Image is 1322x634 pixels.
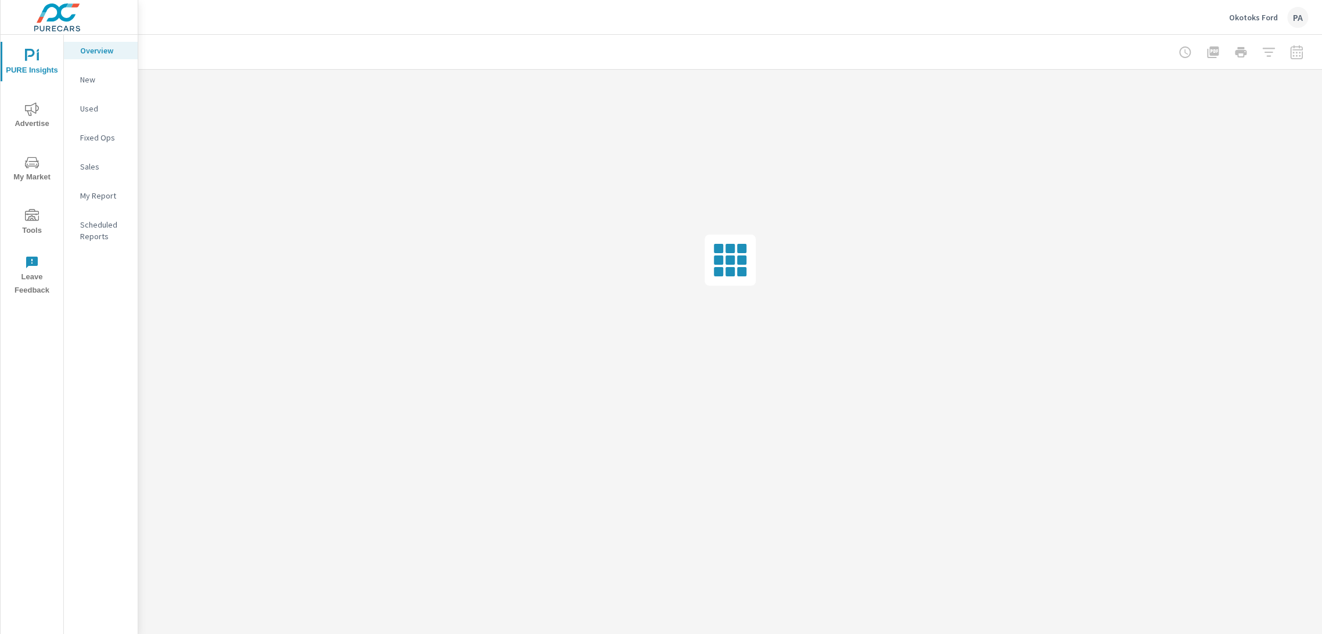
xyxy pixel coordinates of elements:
[64,71,138,88] div: New
[64,158,138,175] div: Sales
[64,187,138,204] div: My Report
[1287,7,1308,28] div: PA
[80,132,128,143] p: Fixed Ops
[80,219,128,242] p: Scheduled Reports
[1,35,63,302] div: nav menu
[64,100,138,117] div: Used
[80,74,128,85] p: New
[1229,12,1278,23] p: Okotoks Ford
[64,42,138,59] div: Overview
[64,129,138,146] div: Fixed Ops
[4,156,60,184] span: My Market
[4,209,60,237] span: Tools
[64,216,138,245] div: Scheduled Reports
[4,49,60,77] span: PURE Insights
[4,255,60,297] span: Leave Feedback
[80,45,128,56] p: Overview
[80,103,128,114] p: Used
[4,102,60,131] span: Advertise
[80,161,128,172] p: Sales
[80,190,128,201] p: My Report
